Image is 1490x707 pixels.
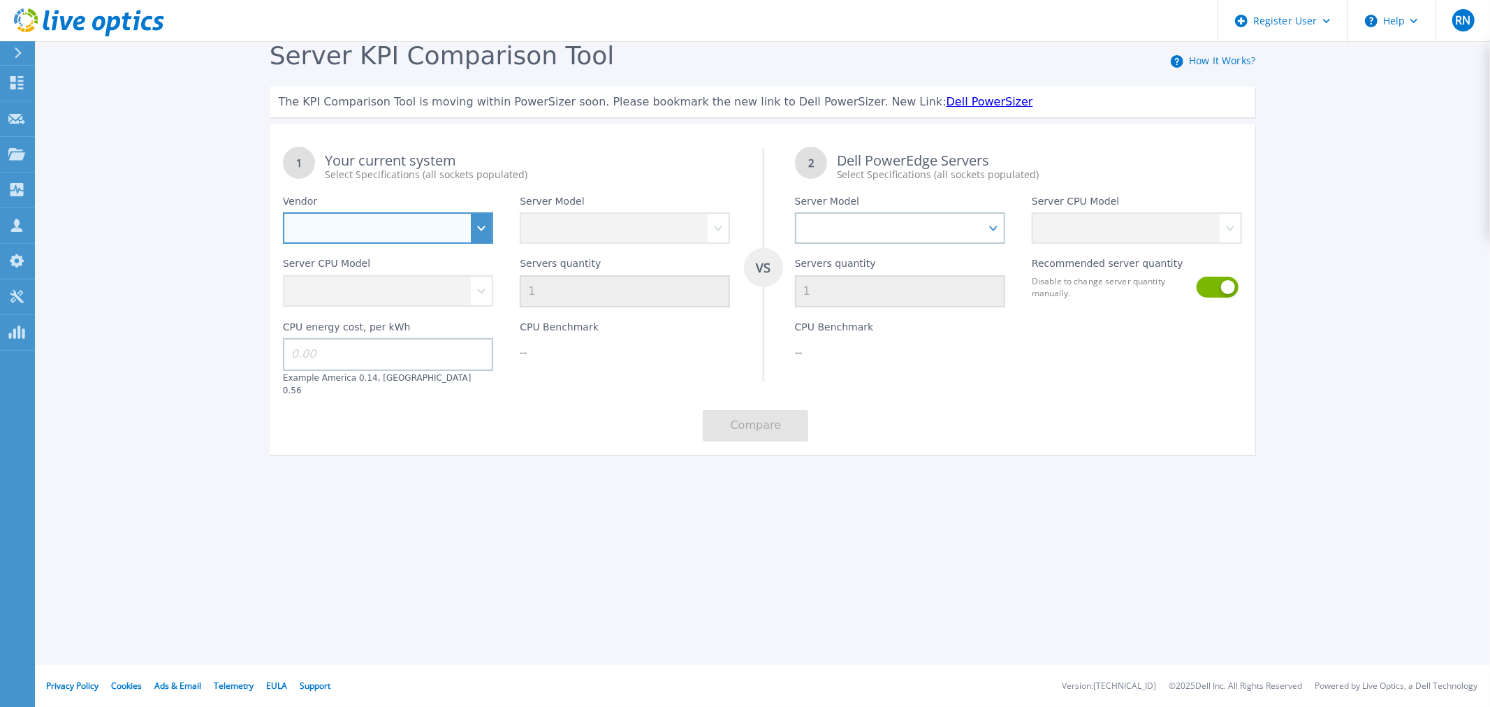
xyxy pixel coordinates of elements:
a: EULA [266,680,287,692]
a: Telemetry [214,680,254,692]
button: Compare [703,410,808,442]
a: Support [300,680,330,692]
label: Vendor [283,196,317,212]
li: Powered by Live Optics, a Dell Technology [1315,682,1477,691]
div: Select Specifications (all sockets populated) [325,168,730,182]
label: Servers quantity [795,258,876,275]
label: CPU Benchmark [520,321,599,338]
a: Dell PowerSizer [947,95,1033,108]
tspan: 2 [808,156,814,170]
label: Example America 0.14, [GEOGRAPHIC_DATA] 0.56 [283,373,472,395]
tspan: VS [755,259,770,276]
a: Cookies [111,680,142,692]
div: -- [520,345,730,359]
div: -- [795,345,1005,359]
label: Servers quantity [520,258,601,275]
label: CPU Benchmark [795,321,874,338]
a: Privacy Policy [46,680,98,692]
label: Server CPU Model [283,258,370,275]
label: Disable to change server quantity manually. [1032,275,1188,299]
label: CPU energy cost, per kWh [283,321,411,338]
tspan: 1 [296,156,302,170]
li: © 2025 Dell Inc. All Rights Reserved [1169,682,1302,691]
a: Ads & Email [154,680,201,692]
span: The KPI Comparison Tool is moving within PowerSizer soon. Please bookmark the new link to Dell Po... [278,95,946,108]
input: 0.00 [283,338,493,370]
a: How It Works? [1189,54,1255,67]
label: Recommended server quantity [1032,258,1183,275]
div: Select Specifications (all sockets populated) [837,168,1242,182]
label: Server Model [520,196,584,212]
label: Server Model [795,196,859,212]
span: Server KPI Comparison Tool [270,41,615,70]
span: RN [1455,15,1470,26]
div: Dell PowerEdge Servers [837,154,1242,182]
div: Your current system [325,154,730,182]
li: Version: [TECHNICAL_ID] [1062,682,1156,691]
label: Server CPU Model [1032,196,1119,212]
